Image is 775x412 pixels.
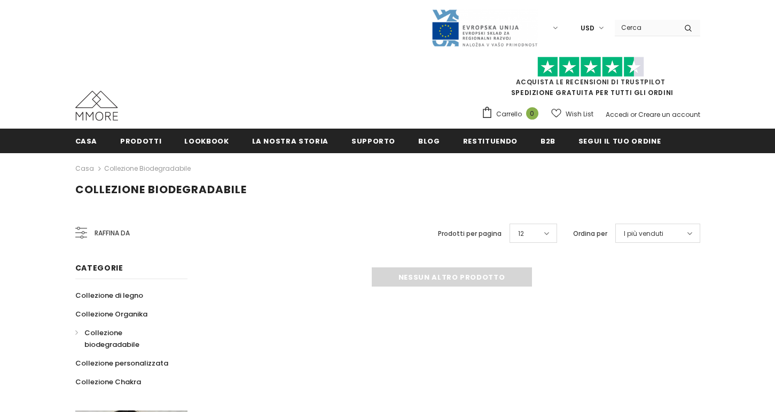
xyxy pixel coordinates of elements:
[463,136,518,146] span: Restituendo
[638,110,700,119] a: Creare un account
[184,136,229,146] span: Lookbook
[75,182,247,197] span: Collezione biodegradabile
[252,129,328,153] a: La nostra storia
[630,110,637,119] span: or
[615,20,676,35] input: Search Site
[75,358,168,368] span: Collezione personalizzata
[75,377,141,387] span: Collezione Chakra
[431,9,538,47] img: Javni Razpis
[252,136,328,146] span: La nostra storia
[541,136,555,146] span: B2B
[75,162,94,175] a: Casa
[624,228,663,239] span: I più venduti
[418,136,440,146] span: Blog
[463,129,518,153] a: Restituendo
[75,323,176,354] a: Collezione biodegradabile
[581,23,594,34] span: USD
[578,136,661,146] span: Segui il tuo ordine
[526,107,538,120] span: 0
[75,286,143,305] a: Collezione di legno
[75,129,98,153] a: Casa
[351,136,395,146] span: supporto
[537,57,644,77] img: Fidati di Pilot Stars
[438,228,502,239] label: Prodotti per pagina
[578,129,661,153] a: Segui il tuo ordine
[75,290,143,300] span: Collezione di legno
[551,105,593,123] a: Wish List
[75,309,147,319] span: Collezione Organika
[104,164,191,173] a: Collezione biodegradabile
[75,373,141,391] a: Collezione Chakra
[481,106,544,122] a: Carrello 0
[481,61,700,97] span: SPEDIZIONE GRATUITA PER TUTTI GLI ORDINI
[573,228,607,239] label: Ordina per
[516,77,666,86] a: Acquista le recensioni di TrustPilot
[606,110,629,119] a: Accedi
[75,136,98,146] span: Casa
[351,129,395,153] a: supporto
[120,136,161,146] span: Prodotti
[75,305,147,323] a: Collezione Organika
[541,129,555,153] a: B2B
[431,23,538,32] a: Javni Razpis
[184,129,229,153] a: Lookbook
[95,227,130,239] span: Raffina da
[496,109,522,120] span: Carrello
[75,91,118,121] img: Casi MMORE
[84,328,139,350] span: Collezione biodegradabile
[75,354,168,373] a: Collezione personalizzata
[120,129,161,153] a: Prodotti
[75,263,123,273] span: Categorie
[566,109,593,120] span: Wish List
[518,228,524,239] span: 12
[418,129,440,153] a: Blog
